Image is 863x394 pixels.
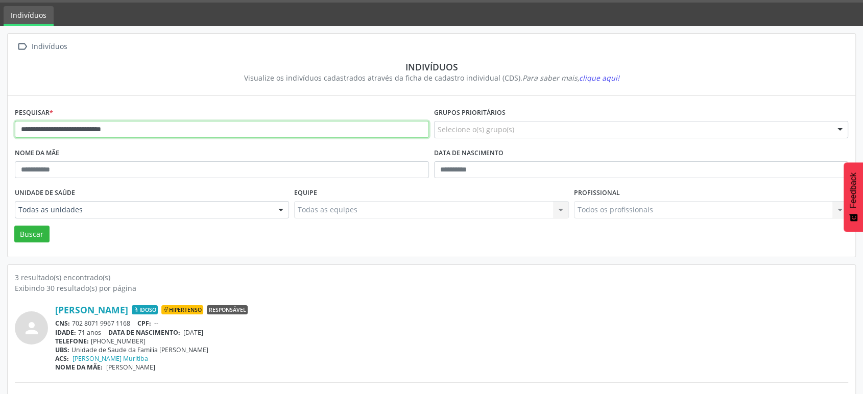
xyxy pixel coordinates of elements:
span: NOME DA MÃE: [55,363,103,372]
button: Feedback - Mostrar pesquisa [844,162,863,232]
div: Exibindo 30 resultado(s) por página [15,283,848,293]
span: -- [154,319,158,328]
div: 3 resultado(s) encontrado(s) [15,272,848,283]
label: Pesquisar [15,105,53,121]
span: CPF: [137,319,151,328]
span: Hipertenso [161,305,203,314]
div: 702 8071 9967 1168 [55,319,848,328]
button: Buscar [14,226,50,243]
span: Selecione o(s) grupo(s) [438,124,514,135]
i:  [15,39,30,54]
div: 71 anos [55,328,848,337]
a: [PERSON_NAME] Muritiba [73,354,148,363]
span: Idoso [132,305,158,314]
span: DATA DE NASCIMENTO: [108,328,180,337]
span: TELEFONE: [55,337,89,346]
a: [PERSON_NAME] [55,304,128,315]
i: Para saber mais, [522,73,619,83]
div: [PHONE_NUMBER] [55,337,848,346]
span: clique aqui! [579,73,619,83]
div: Indivíduos [22,61,841,72]
span: [DATE] [183,328,203,337]
label: Nome da mãe [15,145,59,161]
label: Grupos prioritários [434,105,506,121]
a:  Indivíduos [15,39,69,54]
span: Todas as unidades [18,205,268,215]
div: Unidade de Saude da Familia [PERSON_NAME] [55,346,848,354]
span: ACS: [55,354,69,363]
span: [PERSON_NAME] [106,363,155,372]
label: Data de nascimento [434,145,504,161]
span: UBS: [55,346,69,354]
span: Responsável [207,305,248,314]
label: Profissional [574,185,620,201]
span: IDADE: [55,328,76,337]
i: person [22,319,41,337]
a: Indivíduos [4,6,54,26]
div: Visualize os indivíduos cadastrados através da ficha de cadastro individual (CDS). [22,72,841,83]
span: CNS: [55,319,70,328]
label: Equipe [294,185,317,201]
div: Indivíduos [30,39,69,54]
label: Unidade de saúde [15,185,75,201]
span: Feedback [849,173,858,208]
